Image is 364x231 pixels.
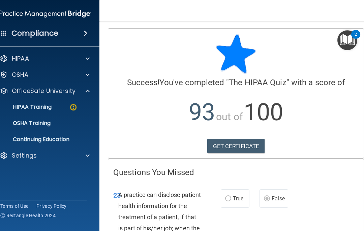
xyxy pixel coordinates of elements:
[229,78,286,87] span: The HIPAA Quiz
[113,78,359,87] h4: You've completed " " with a score of
[244,98,283,126] span: 100
[207,139,265,154] a: GET CERTIFICATE
[233,195,243,202] span: True
[36,203,67,209] a: Privacy Policy
[113,168,359,177] h4: Questions You Missed
[337,30,357,50] button: Open Resource Center, 2 new notifications
[113,191,121,199] span: 23
[12,87,75,95] p: OfficeSafe University
[264,196,270,201] input: False
[355,34,357,43] div: 2
[0,212,56,219] span: Ⓒ Rectangle Health 2024
[127,78,160,87] span: Success!
[69,103,78,111] img: warning-circle.0cc9ac19.png
[12,55,29,63] p: HIPAA
[225,196,231,201] input: True
[216,34,256,74] img: blue-star-rounded.9d042014.png
[12,71,29,79] p: OSHA
[11,29,58,38] h4: Compliance
[0,203,28,209] a: Terms of Use
[189,98,215,126] span: 93
[330,185,356,210] iframe: Drift Widget Chat Controller
[12,152,37,160] p: Settings
[272,195,285,202] span: False
[216,111,243,123] span: out of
